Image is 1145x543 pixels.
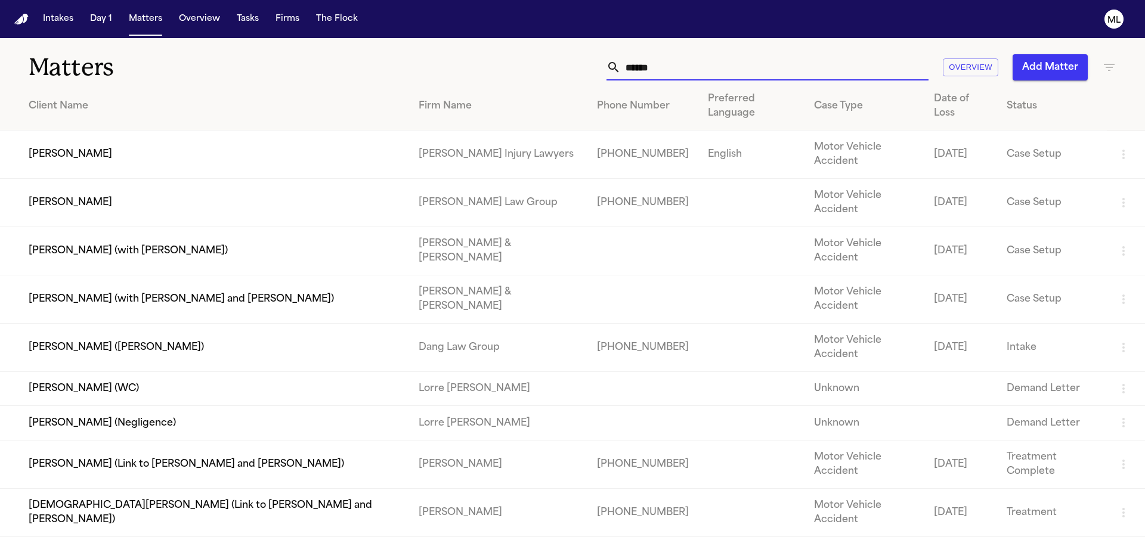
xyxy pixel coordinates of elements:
[409,275,587,324] td: [PERSON_NAME] & [PERSON_NAME]
[409,179,587,227] td: [PERSON_NAME] Law Group
[38,8,78,30] button: Intakes
[409,131,587,179] td: [PERSON_NAME] Injury Lawyers
[924,179,997,227] td: [DATE]
[409,324,587,372] td: Dang Law Group
[924,440,997,488] td: [DATE]
[924,324,997,372] td: [DATE]
[14,14,29,25] a: Home
[924,275,997,324] td: [DATE]
[409,227,587,275] td: [PERSON_NAME] & [PERSON_NAME]
[597,99,689,113] div: Phone Number
[924,227,997,275] td: [DATE]
[271,8,304,30] button: Firms
[997,179,1107,227] td: Case Setup
[409,372,587,406] td: Lorre [PERSON_NAME]
[14,14,29,25] img: Finch Logo
[997,324,1107,372] td: Intake
[997,131,1107,179] td: Case Setup
[232,8,264,30] button: Tasks
[804,488,924,536] td: Motor Vehicle Accident
[409,440,587,488] td: [PERSON_NAME]
[587,324,698,372] td: [PHONE_NUMBER]
[997,440,1107,488] td: Treatment Complete
[587,488,698,536] td: [PHONE_NUMBER]
[311,8,363,30] button: The Flock
[804,440,924,488] td: Motor Vehicle Accident
[804,131,924,179] td: Motor Vehicle Accident
[587,440,698,488] td: [PHONE_NUMBER]
[409,406,587,440] td: Lorre [PERSON_NAME]
[997,406,1107,440] td: Demand Letter
[124,8,167,30] button: Matters
[804,275,924,324] td: Motor Vehicle Accident
[924,488,997,536] td: [DATE]
[419,99,578,113] div: Firm Name
[804,179,924,227] td: Motor Vehicle Accident
[174,8,225,30] button: Overview
[814,99,915,113] div: Case Type
[924,131,997,179] td: [DATE]
[943,58,998,77] button: Overview
[934,92,988,120] div: Date of Loss
[804,227,924,275] td: Motor Vehicle Accident
[708,92,795,120] div: Preferred Language
[698,131,804,179] td: English
[85,8,117,30] button: Day 1
[1013,54,1088,80] button: Add Matter
[997,488,1107,536] td: Treatment
[409,488,587,536] td: [PERSON_NAME]
[804,372,924,406] td: Unknown
[997,275,1107,324] td: Case Setup
[587,179,698,227] td: [PHONE_NUMBER]
[997,372,1107,406] td: Demand Letter
[804,324,924,372] td: Motor Vehicle Accident
[804,406,924,440] td: Unknown
[29,99,400,113] div: Client Name
[587,131,698,179] td: [PHONE_NUMBER]
[29,52,345,82] h1: Matters
[997,227,1107,275] td: Case Setup
[1007,99,1098,113] div: Status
